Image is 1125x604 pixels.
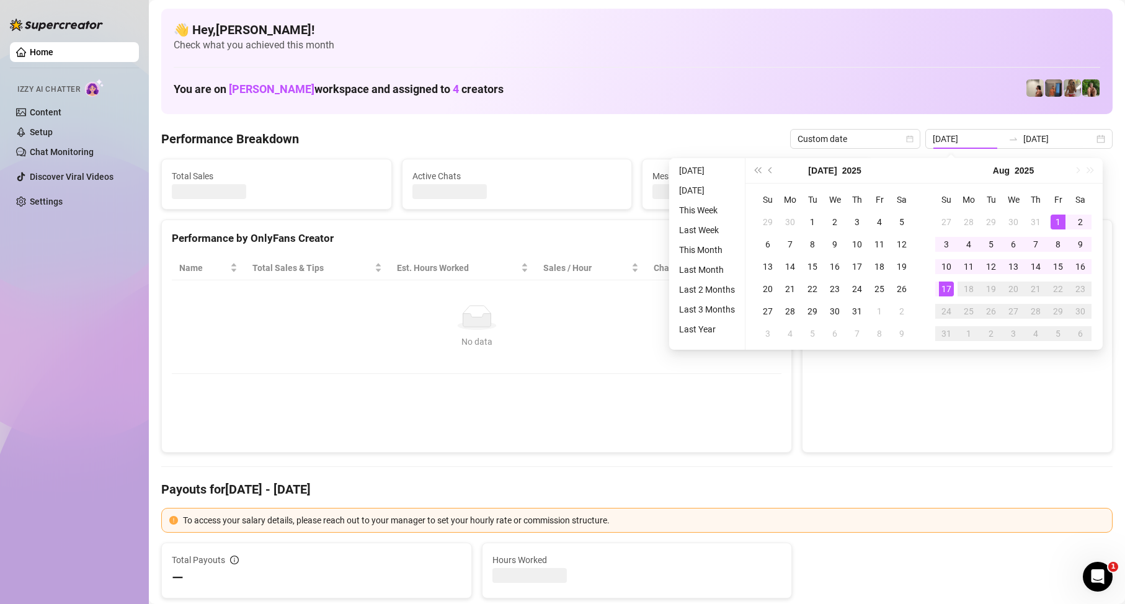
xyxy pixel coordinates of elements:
[1082,79,1100,97] img: Nathaniel
[174,38,1100,52] span: Check what you achieved this month
[798,130,913,148] span: Custom date
[543,261,629,275] span: Sales / Hour
[30,197,63,207] a: Settings
[1008,134,1018,144] span: to
[1108,562,1118,572] span: 1
[1008,134,1018,144] span: swap-right
[174,21,1100,38] h4: 👋 Hey, [PERSON_NAME] !
[229,82,314,95] span: [PERSON_NAME]
[30,172,113,182] a: Discover Viral Videos
[30,147,94,157] a: Chat Monitoring
[1026,79,1044,97] img: Ralphy
[85,79,104,97] img: AI Chatter
[17,84,80,95] span: Izzy AI Chatter
[906,135,914,143] span: calendar
[172,230,781,247] div: Performance by OnlyFans Creator
[10,19,103,31] img: logo-BBDzfeDw.svg
[30,47,53,57] a: Home
[172,169,381,183] span: Total Sales
[412,169,622,183] span: Active Chats
[179,261,228,275] span: Name
[184,335,769,349] div: No data
[172,256,245,280] th: Name
[492,553,782,567] span: Hours Worked
[1045,79,1062,97] img: Wayne
[252,261,373,275] span: Total Sales & Tips
[161,130,299,148] h4: Performance Breakdown
[1023,132,1094,146] input: End date
[453,82,459,95] span: 4
[161,481,1113,498] h4: Payouts for [DATE] - [DATE]
[245,256,390,280] th: Total Sales & Tips
[169,516,178,525] span: exclamation-circle
[183,513,1105,527] div: To access your salary details, please reach out to your manager to set your hourly rate or commis...
[812,230,1102,247] div: Sales by OnlyFans Creator
[172,568,184,588] span: —
[30,107,61,117] a: Content
[933,132,1003,146] input: Start date
[230,556,239,564] span: info-circle
[172,553,225,567] span: Total Payouts
[1083,562,1113,592] iframe: Intercom live chat
[397,261,518,275] div: Est. Hours Worked
[30,127,53,137] a: Setup
[654,261,765,275] span: Chat Conversion
[536,256,646,280] th: Sales / Hour
[174,82,504,96] h1: You are on workspace and assigned to creators
[646,256,782,280] th: Chat Conversion
[652,169,862,183] span: Messages Sent
[1064,79,1081,97] img: Nathaniel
